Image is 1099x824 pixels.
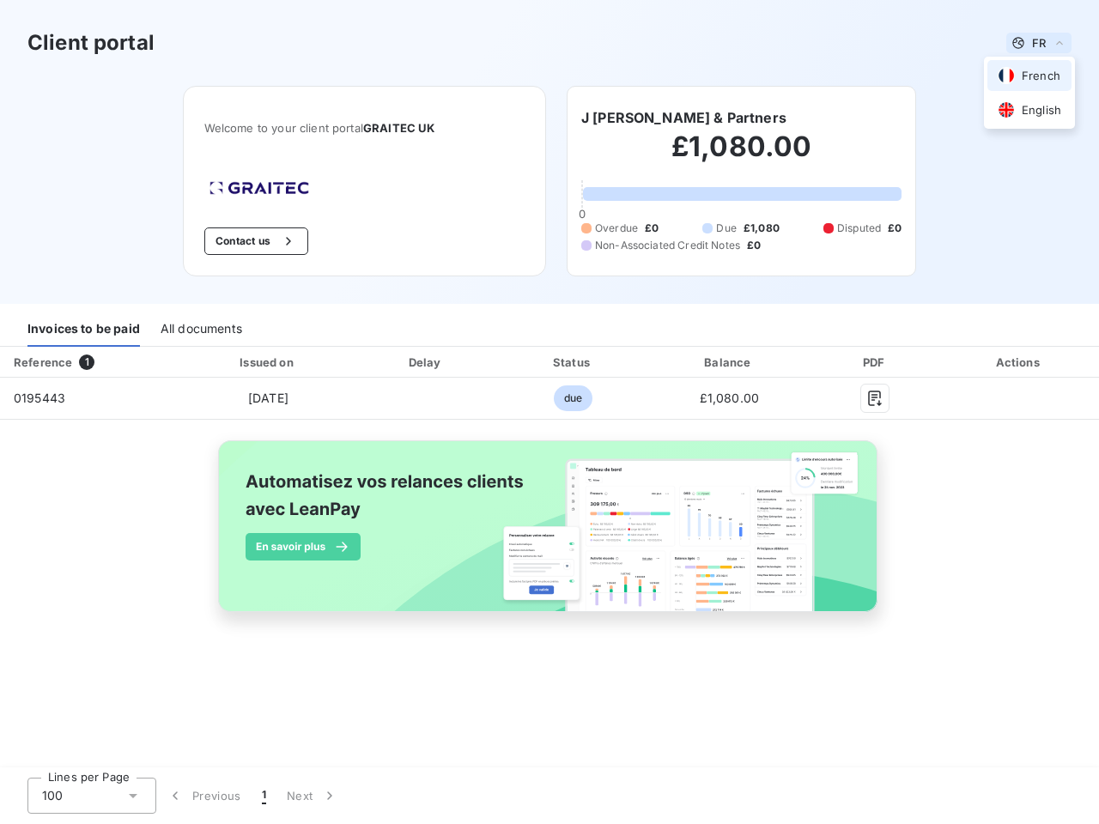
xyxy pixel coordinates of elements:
span: English [1022,102,1061,118]
div: Invoices to be paid [27,311,140,347]
span: Non-Associated Credit Notes [595,238,740,253]
span: Welcome to your client portal [204,121,525,135]
button: Next [276,778,349,814]
div: PDF [814,354,936,371]
span: Overdue [595,221,638,236]
span: due [554,385,592,411]
span: GRAITEC UK [363,121,435,135]
span: 1 [79,354,94,370]
div: Balance [652,354,808,371]
span: £0 [747,238,761,253]
div: Actions [943,354,1096,371]
span: French [1022,68,1060,84]
span: 100 [42,787,63,804]
div: Delay [358,354,495,371]
button: Contact us [204,227,308,255]
div: All documents [161,311,242,347]
span: 1 [262,787,266,804]
button: Previous [156,778,252,814]
h2: £1,080.00 [581,130,902,181]
div: Reference [14,355,72,369]
h6: J [PERSON_NAME] & Partners [581,107,786,128]
span: FR [1032,36,1046,50]
span: £1,080 [744,221,780,236]
img: banner [203,430,896,641]
span: Due [716,221,736,236]
span: 0 [579,207,586,221]
h3: Client portal [27,27,155,58]
span: [DATE] [248,391,288,405]
span: £1,080.00 [700,391,759,405]
span: £0 [888,221,902,236]
span: £0 [645,221,659,236]
button: 1 [252,778,276,814]
img: Company logo [204,176,314,200]
div: Issued on [185,354,351,371]
span: Disputed [837,221,881,236]
div: Status [501,354,644,371]
span: 0195443 [14,391,65,405]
